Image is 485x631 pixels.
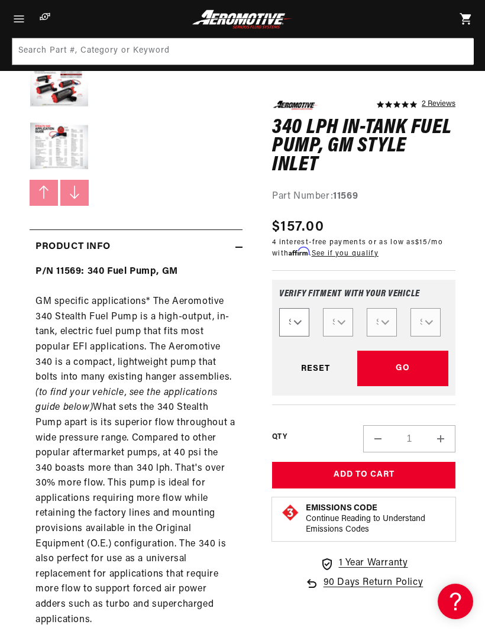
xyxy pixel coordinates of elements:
select: Engine [410,308,441,336]
p: Continue Reading to Understand Emissions Codes [306,513,447,535]
img: Aeromotive [190,9,295,29]
img: Emissions code [281,503,300,522]
button: Slide left [30,180,58,206]
em: (to find your vehicle, see the applications guide below) [35,388,218,413]
button: Load image 6 in gallery view [30,53,89,112]
button: Search Part #, Category or Keyword [447,38,473,64]
span: $157.00 [272,216,324,237]
h2: Product Info [35,240,110,255]
h1: 340 LPH In-Tank Fuel Pump, GM Style Inlet [272,118,455,174]
div: Verify fitment with your vehicle [279,289,448,308]
a: 2 reviews [422,101,455,109]
a: 1 Year Warranty [320,555,408,571]
strong: P/N 11569: 340 Fuel Pump, GM [35,267,178,276]
label: QTY [272,432,287,442]
button: Slide right [60,180,89,206]
button: Emissions CodeContinue Reading to Understand Emissions Codes [306,503,447,535]
strong: 11569 [333,192,358,201]
input: Search Part #, Category or Keyword [12,38,474,64]
span: Affirm [289,247,309,255]
strong: Emissions Code [306,503,377,512]
button: Add to Cart [272,462,455,488]
select: Make [323,308,353,336]
span: 1 Year Warranty [339,555,408,571]
select: Model [367,308,397,336]
select: Year [279,308,309,336]
span: 90 Days Return Policy [324,575,423,591]
span: $15 [415,238,428,245]
p: 4 interest-free payments or as low as /mo with . [272,237,455,258]
div: Part Number: [272,189,455,205]
a: See if you qualify - Learn more about Affirm Financing (opens in modal) [312,250,379,257]
a: 90 Days Return Policy [305,575,423,591]
summary: Product Info [30,230,242,264]
button: Load image 7 in gallery view [30,118,89,177]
